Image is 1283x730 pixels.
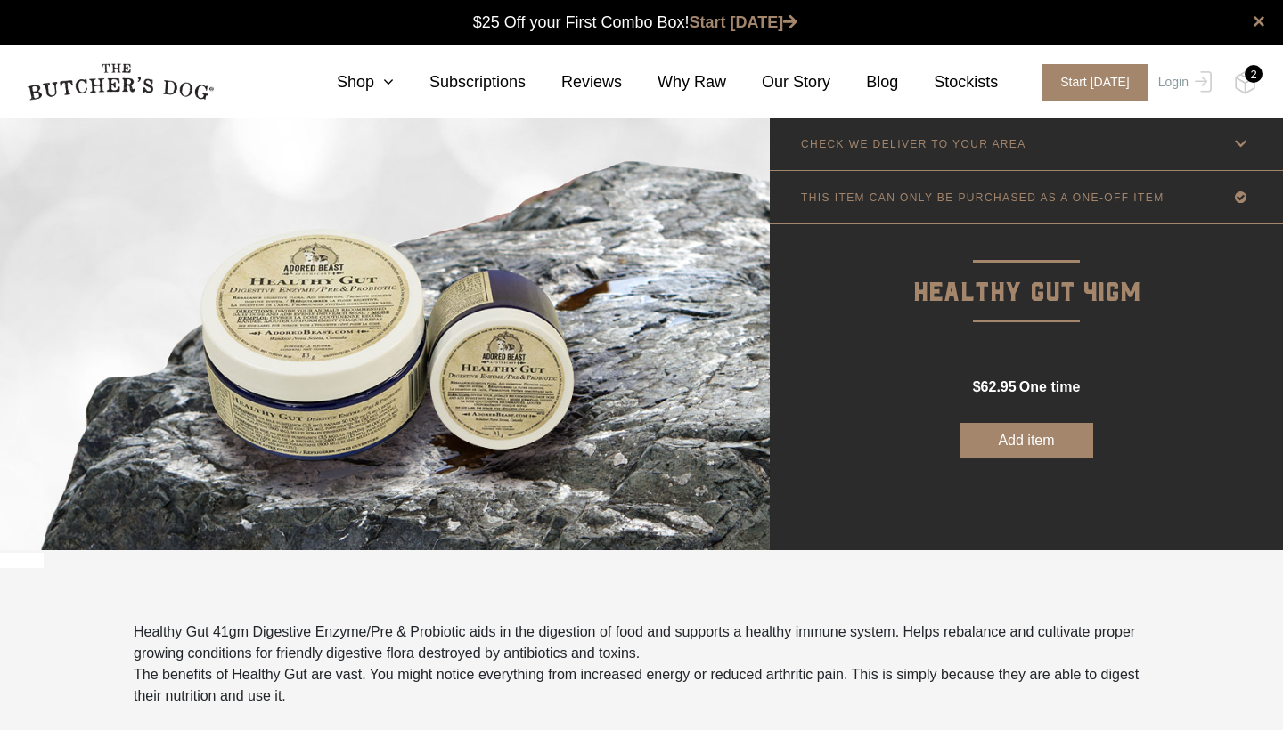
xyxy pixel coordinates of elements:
[770,224,1283,314] p: Healthy Gut 41gm
[134,621,1149,664] p: Healthy Gut 41gm Digestive Enzyme/Pre & Probiotic aids in the digestion of food and supports a he...
[1253,11,1265,32] a: close
[801,191,1165,204] p: THIS ITEM CAN ONLY BE PURCHASED AS A ONE-OFF ITEM
[898,70,998,94] a: Stockists
[801,138,1026,150] p: CHECK WE DELIVER TO YOUR AREA
[830,70,898,94] a: Blog
[134,664,1149,707] p: The benefits of Healthy Gut are vast. You might notice everything from increased energy or reduce...
[394,70,526,94] a: Subscriptions
[726,70,830,94] a: Our Story
[1025,64,1154,101] a: Start [DATE]
[770,171,1283,223] a: THIS ITEM CAN ONLY BE PURCHASED AS A ONE-OFF ITEM
[973,379,981,394] span: $
[1019,379,1080,394] span: one time
[526,70,622,94] a: Reviews
[622,70,726,94] a: Why Raw
[301,70,394,94] a: Shop
[981,379,1017,394] span: 62.95
[690,13,798,31] a: Start [DATE]
[960,423,1093,458] button: Add item
[1154,64,1212,101] a: Login
[770,118,1283,170] a: CHECK WE DELIVER TO YOUR AREA
[1234,71,1256,94] img: TBD_Cart-Full.png
[1042,64,1148,101] span: Start [DATE]
[1245,65,1263,83] div: 2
